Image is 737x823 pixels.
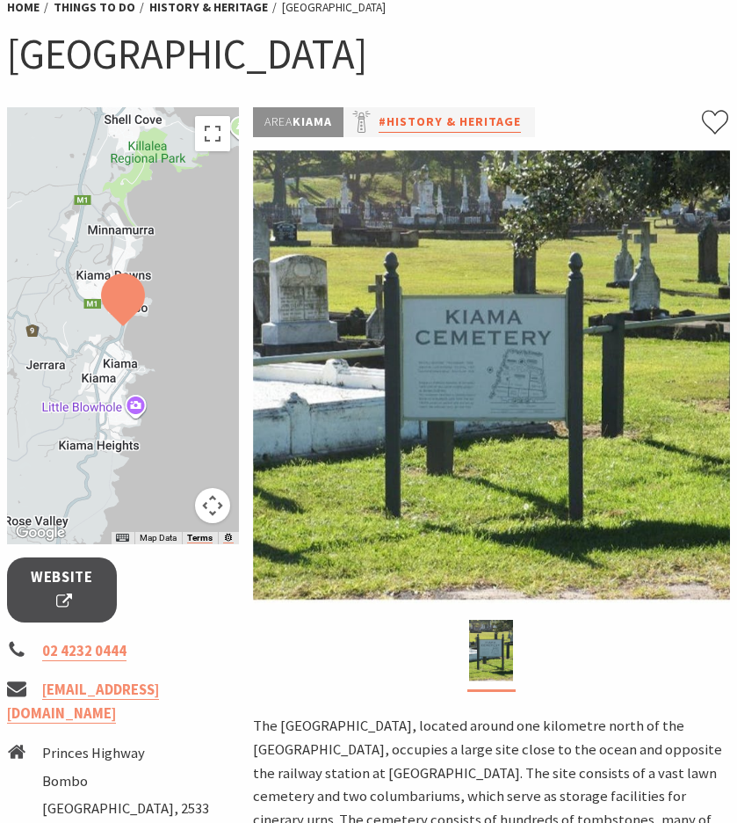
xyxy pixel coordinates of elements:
[7,27,730,81] h1: [GEOGRAPHIC_DATA]
[42,798,209,821] li: [GEOGRAPHIC_DATA], 2533
[7,557,117,622] a: Website
[253,107,343,136] p: Kiama
[42,770,209,794] li: Bombo
[42,742,209,766] li: Princes Highway
[42,642,126,661] a: 02 4232 0444
[379,112,521,132] a: #History & Heritage
[264,113,293,129] span: Area
[29,566,95,613] span: Website
[223,533,234,543] a: Report errors in the road map or imagery to Google
[11,521,69,544] a: Click to see this area on Google Maps
[469,620,513,681] img: Sign at the entrance to the cemetery
[187,533,213,543] a: Terms (opens in new tab)
[253,150,731,604] img: Sign at the entrance to the cemetery
[195,488,230,523] button: Map camera controls
[11,521,69,544] img: Google
[140,532,177,544] button: Map Data
[7,681,159,724] a: [EMAIL_ADDRESS][DOMAIN_NAME]
[116,532,128,544] button: Keyboard shortcuts
[195,116,230,151] button: Toggle fullscreen view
